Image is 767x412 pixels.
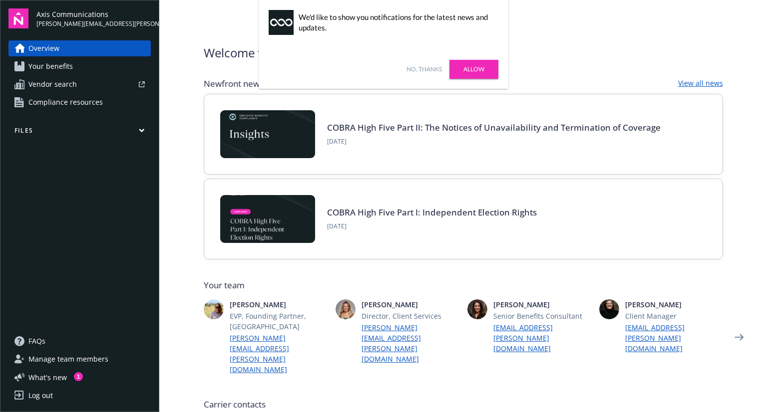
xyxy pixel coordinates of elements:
[406,65,442,74] a: No, thanks
[74,372,83,381] div: 1
[731,329,747,345] a: Next
[362,299,459,310] span: [PERSON_NAME]
[28,94,103,110] span: Compliance resources
[8,372,83,383] button: What's new1
[493,311,591,321] span: Senior Benefits Consultant
[204,279,723,291] span: Your team
[230,299,328,310] span: [PERSON_NAME]
[230,311,328,332] span: EVP, Founding Partner, [GEOGRAPHIC_DATA]
[327,137,661,146] span: [DATE]
[28,372,67,383] span: What ' s new
[28,333,45,349] span: FAQs
[204,299,224,319] img: photo
[625,322,723,354] a: [EMAIL_ADDRESS][PERSON_NAME][DOMAIN_NAME]
[8,333,151,349] a: FAQs
[8,126,151,139] button: Files
[493,322,591,354] a: [EMAIL_ADDRESS][PERSON_NAME][DOMAIN_NAME]
[678,78,723,90] a: View all news
[36,19,151,28] span: [PERSON_NAME][EMAIL_ADDRESS][PERSON_NAME][DOMAIN_NAME]
[204,399,723,411] span: Carrier contacts
[220,195,315,243] img: BLOG-Card Image - Compliance - COBRA High Five Pt 1 07-18-25.jpg
[327,222,537,231] span: [DATE]
[36,9,151,19] span: Axis Communications
[28,76,77,92] span: Vendor search
[493,299,591,310] span: [PERSON_NAME]
[327,206,537,218] a: COBRA High Five Part I: Independent Election Rights
[467,299,487,319] img: photo
[336,299,356,319] img: photo
[8,8,28,28] img: navigator-logo.svg
[220,110,315,158] img: Card Image - EB Compliance Insights.png
[28,388,53,404] div: Log out
[8,94,151,110] a: Compliance resources
[204,78,264,90] span: Newfront news
[362,311,459,321] span: Director, Client Services
[36,8,151,28] button: Axis Communications[PERSON_NAME][EMAIL_ADDRESS][PERSON_NAME][DOMAIN_NAME]
[8,76,151,92] a: Vendor search
[8,40,151,56] a: Overview
[625,299,723,310] span: [PERSON_NAME]
[362,322,459,364] a: [PERSON_NAME][EMAIL_ADDRESS][PERSON_NAME][DOMAIN_NAME]
[8,351,151,367] a: Manage team members
[327,122,661,133] a: COBRA High Five Part II: The Notices of Unavailability and Termination of Coverage
[8,58,151,74] a: Your benefits
[625,311,723,321] span: Client Manager
[449,60,498,79] a: Allow
[28,58,73,74] span: Your benefits
[299,12,493,33] div: We'd like to show you notifications for the latest news and updates.
[230,333,328,375] a: [PERSON_NAME][EMAIL_ADDRESS][PERSON_NAME][DOMAIN_NAME]
[204,44,425,62] span: Welcome to Navigator , [PERSON_NAME]
[28,351,108,367] span: Manage team members
[28,40,59,56] span: Overview
[599,299,619,319] img: photo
